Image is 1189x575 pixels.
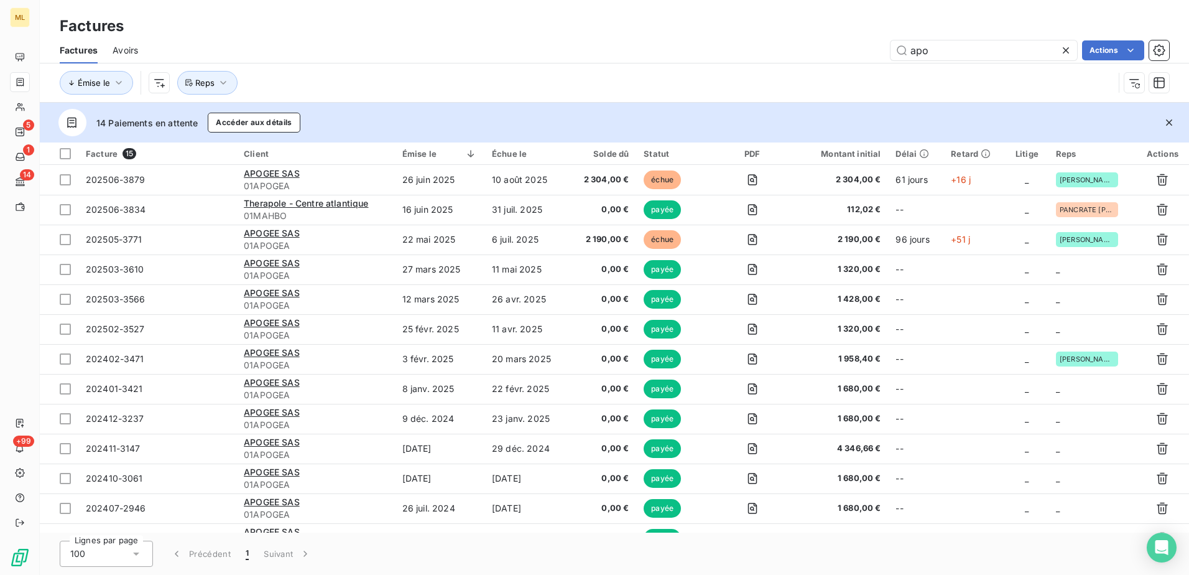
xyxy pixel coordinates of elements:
span: Therapole - Centre atlantique [244,198,368,208]
span: _ [1025,353,1029,364]
span: payée [644,200,681,219]
span: 01APOGEA [244,479,387,491]
td: 11 mai 2025 [484,255,568,284]
span: 0,00 € [576,323,629,335]
div: Montant initial [794,149,881,159]
td: 20 mars 2025 [484,344,568,374]
span: APOGEE SAS [244,168,300,179]
span: 01APOGEA [244,299,387,312]
span: 01APOGEA [244,449,387,461]
span: 202402-3471 [86,353,144,364]
span: 202411-3147 [86,443,141,454]
div: Émise le [402,149,477,159]
td: [DATE] [484,493,568,523]
span: 01APOGEA [244,180,387,192]
span: 1 [23,144,34,156]
td: -- [888,493,943,523]
span: Facture [86,149,118,159]
span: _ [1025,294,1029,304]
td: 6 juil. 2025 [484,225,568,255]
span: +51 j [951,234,970,245]
a: 14 [10,172,29,192]
span: APOGEE SAS [244,526,300,537]
span: _ [1025,324,1029,334]
td: 23 janv. 2025 [484,404,568,434]
span: [PERSON_NAME] [1060,236,1114,243]
div: Actions [1144,149,1182,159]
div: Retard [951,149,998,159]
span: 01APOGEA [244,419,387,431]
span: 0,00 € [576,442,629,455]
span: 14 Paiements en attente [96,116,198,129]
span: 15 [123,148,136,159]
span: _ [1056,413,1060,424]
span: 1 680,00 € [794,502,881,515]
span: +16 j [951,174,971,185]
span: 01APOGEA [244,240,387,252]
td: -- [888,464,943,493]
span: payée [644,529,681,548]
span: APOGEE SAS [244,467,300,477]
span: 14 [20,169,34,180]
span: 1 320,00 € [794,263,881,276]
div: ML [10,7,30,27]
div: Solde dû [576,149,629,159]
span: 202410-3061 [86,473,143,484]
a: 5 [10,122,29,142]
span: 1 680,00 € [794,413,881,425]
span: 2 304,00 € [794,174,881,186]
span: Reps [195,78,215,88]
span: échue [644,171,681,189]
span: APOGEE SAS [244,258,300,268]
span: _ [1056,503,1060,513]
td: 8 janv. 2025 [395,374,484,404]
button: Reps [177,71,238,95]
td: -- [888,344,943,374]
td: -- [888,374,943,404]
span: _ [1025,443,1029,454]
span: APOGEE SAS [244,287,300,298]
span: APOGEE SAS [244,407,300,418]
div: Litige [1013,149,1041,159]
span: 202506-3879 [86,174,146,185]
span: 0,00 € [576,472,629,485]
span: _ [1025,473,1029,484]
span: 0,00 € [576,293,629,306]
span: Factures [60,44,98,57]
span: 202502-3527 [86,324,145,334]
span: 202506-3834 [86,204,146,215]
input: Rechercher [891,40,1077,60]
td: 26 juil. 2024 [395,523,484,553]
button: Actions [1082,40,1144,60]
span: 1 958,40 € [794,353,881,365]
span: 1 320,00 € [794,323,881,335]
div: Open Intercom Messenger [1147,533,1177,563]
span: _ [1056,473,1060,484]
span: [PERSON_NAME] [1060,176,1114,184]
span: échue [644,230,681,249]
span: APOGEE SAS [244,317,300,328]
span: _ [1025,234,1029,245]
span: 2 190,00 € [794,233,881,246]
span: 202505-3771 [86,234,142,245]
td: 12 mars 2025 [395,284,484,314]
td: 26 juil. 2024 [395,493,484,523]
span: 1 680,00 € [794,472,881,485]
span: 01APOGEA [244,269,387,282]
span: _ [1025,174,1029,185]
span: 01APOGEA [244,389,387,401]
span: payée [644,409,681,428]
span: _ [1025,503,1029,513]
td: [DATE] [395,434,484,464]
span: [PERSON_NAME] [1060,355,1114,363]
span: Émise le [78,78,110,88]
td: 31 juil. 2025 [484,195,568,225]
span: _ [1056,264,1060,274]
span: 1 428,00 € [794,293,881,306]
button: Précédent [163,541,238,567]
div: PDF [725,149,779,159]
span: 0,00 € [576,263,629,276]
span: 2 304,00 € [576,174,629,186]
span: Avoirs [113,44,138,57]
span: +99 [13,436,34,447]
